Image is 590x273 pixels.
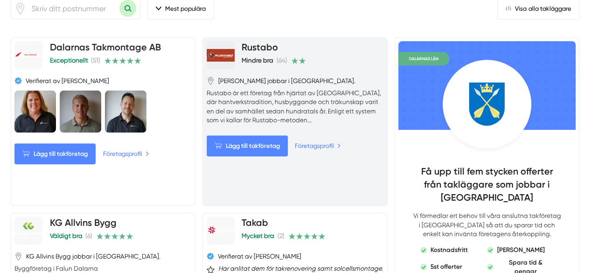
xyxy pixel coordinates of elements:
[50,56,88,64] span: Exceptionellt
[50,42,161,53] a: Dalarnas Takmontage AB
[497,245,545,254] p: [PERSON_NAME]
[207,135,288,156] : Lägg till takföretag
[218,77,355,85] span: [PERSON_NAME] jobbar i [GEOGRAPHIC_DATA].
[430,262,462,271] p: 5st offerter
[26,77,109,85] span: Verifierat av [PERSON_NAME]
[14,252,22,260] svg: Pin / Karta
[242,56,273,64] span: Mindre bra
[207,225,235,236] img: Takab logotyp
[430,245,467,254] p: Kostnadsfritt
[207,77,215,85] svg: Pin / Karta
[14,3,26,14] svg: Pin / Karta
[14,264,191,273] p: Byggföretag i Falun Dalarna
[26,252,160,261] span: KG Allvins Bygg jobbar i [GEOGRAPHIC_DATA].
[14,143,96,164] : Lägg till takföretag
[242,232,274,239] span: Mycket bra
[85,232,92,239] span: (6)
[207,89,383,125] p: Rustabo är ett företag från hjärtat av [GEOGRAPHIC_DATA], där hantverkstradition, husbyggande och...
[413,211,561,238] p: Vi förmedlar ert behov till våra anslutna takföretag i [GEOGRAPHIC_DATA] så att du sparar tid och...
[278,232,285,239] span: (2)
[242,217,268,228] a: Takab
[398,41,575,130] img: Bakgrund för Dalarnas län
[50,217,117,228] a: KG Allvins Bygg
[14,91,56,133] img: Dalarnas Takmontage AB är takläggare i Falun
[103,149,149,159] a: Företagsprofil
[218,252,301,261] span: Verifierat av [PERSON_NAME]
[14,3,26,14] span: Klicka för att använda din position.
[277,56,287,64] span: (64)
[242,42,278,53] a: Rustabo
[207,49,235,62] img: Rustabo logotyp
[14,223,42,239] img: KG Allvins Bygg logotyp
[413,165,561,211] h4: Få upp till fem stycken offerter från takläggare som jobbar i [GEOGRAPHIC_DATA]
[60,91,101,133] img: Dalarnas Takmontage AB är takläggare i Falun
[295,141,341,151] a: Företagsprofil
[50,232,83,239] span: Väldigt bra
[91,56,100,64] span: (51)
[105,91,146,133] img: Dalarnas Takmontage AB är takläggare i Falun
[14,52,42,58] img: Dalarnas Takmontage AB logotyp
[398,52,449,65] span: Dalarnas län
